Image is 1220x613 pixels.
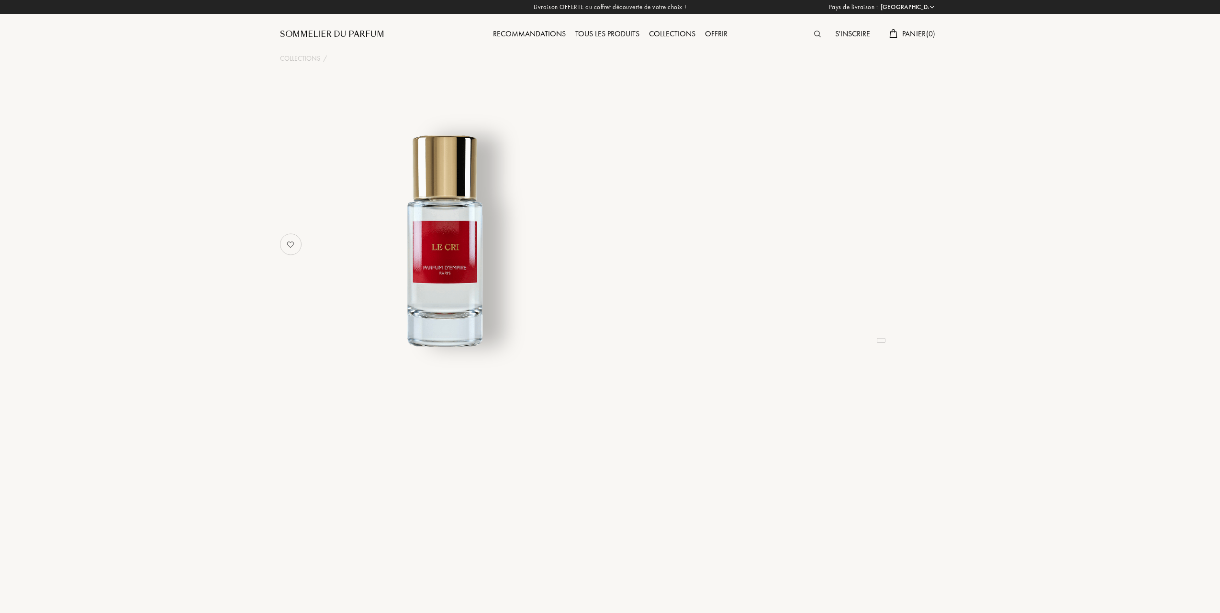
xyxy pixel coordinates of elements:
[488,29,571,39] a: Recommandations
[830,29,875,39] a: S'inscrire
[814,31,821,37] img: search_icn.svg
[571,28,644,41] div: Tous les produits
[323,54,327,64] div: /
[644,28,700,41] div: Collections
[644,29,700,39] a: Collections
[700,29,732,39] a: Offrir
[830,28,875,41] div: S'inscrire
[281,235,300,254] img: no_like_p.png
[902,29,936,39] span: Panier ( 0 )
[488,28,571,41] div: Recommandations
[571,29,644,39] a: Tous les produits
[889,29,897,38] img: cart.svg
[280,54,320,64] a: Collections
[829,2,878,12] span: Pays de livraison :
[326,121,563,358] img: undefined undefined
[929,3,936,11] img: arrow_w.png
[280,29,384,40] a: Sommelier du Parfum
[700,28,732,41] div: Offrir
